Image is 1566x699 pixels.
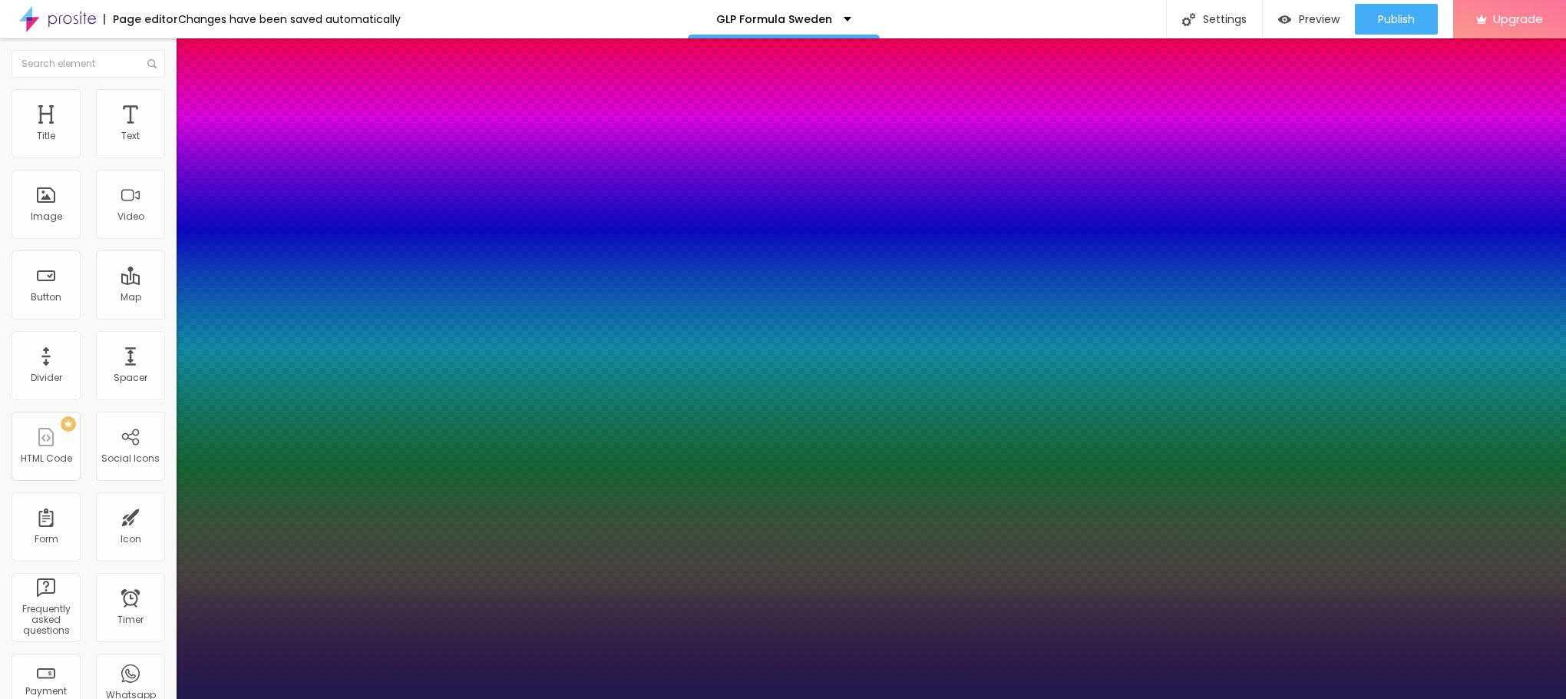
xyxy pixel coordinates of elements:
img: Icone [147,59,157,68]
div: Text [121,131,140,141]
div: Form [35,534,58,545]
div: Video [117,211,144,222]
div: Button [31,292,61,303]
div: Changes have been saved automatically [178,14,401,25]
span: Upgrade [1493,12,1543,25]
span: Preview [1299,13,1340,25]
div: Image [31,211,62,222]
button: Publish [1355,4,1438,35]
div: Frequently asked questions [15,604,76,637]
div: Social Icons [101,453,160,464]
button: Preview [1263,4,1355,35]
div: Title [37,131,55,141]
div: Divider [31,373,62,383]
p: GLP Formula Sweden [716,14,832,25]
div: HTML Code [21,453,72,464]
span: Publish [1378,13,1415,25]
div: Timer [117,615,144,625]
img: Icone [1182,13,1195,26]
div: Icon [121,534,141,545]
img: view-1.svg [1278,13,1291,26]
div: Page editor [104,14,178,25]
div: Map [121,292,141,303]
input: Search element [12,50,165,78]
div: Spacer [114,373,147,383]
